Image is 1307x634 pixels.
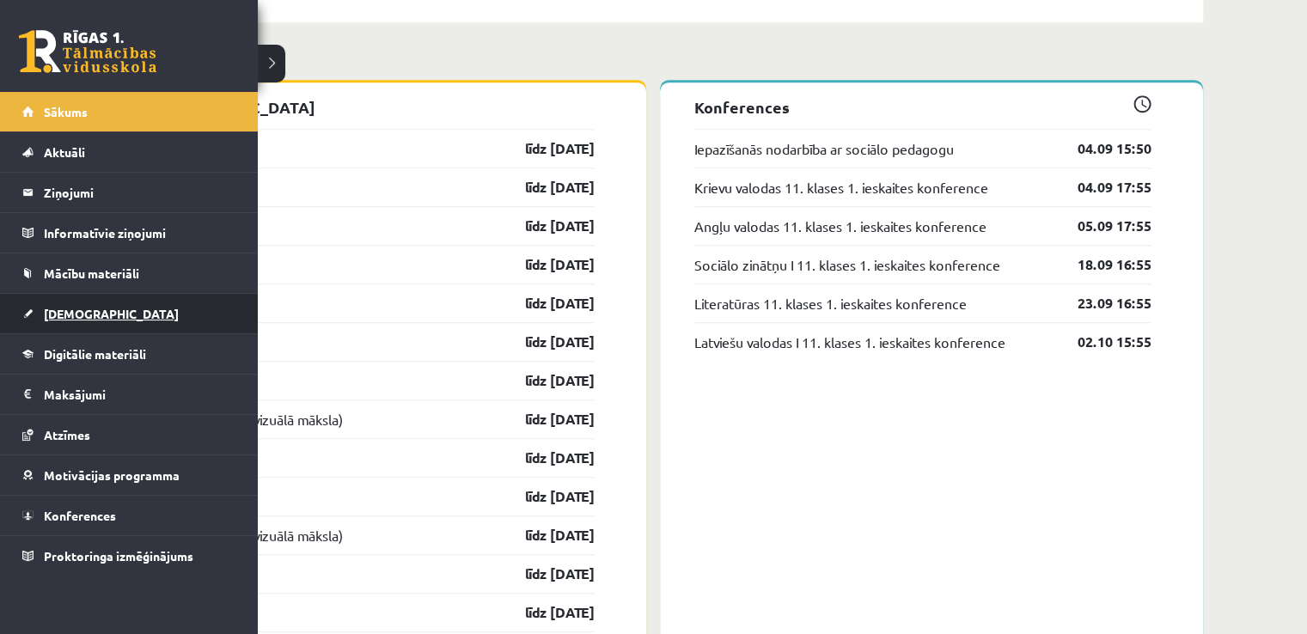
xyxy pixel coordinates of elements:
a: Atzīmes [22,415,236,454]
a: līdz [DATE] [495,486,595,507]
p: Konferences [694,95,1151,119]
a: Motivācijas programma [22,455,236,495]
a: līdz [DATE] [495,564,595,584]
a: Proktoringa izmēģinājums [22,536,236,576]
a: Krievu valodas 11. klases 1. ieskaites konference [694,177,988,198]
a: līdz [DATE] [495,177,595,198]
legend: Ziņojumi [44,173,236,212]
span: Aktuāli [44,144,85,160]
a: Rīgas 1. Tālmācības vidusskola [19,30,156,73]
a: 04.09 17:55 [1052,177,1151,198]
a: līdz [DATE] [495,293,595,314]
a: Aktuāli [22,132,236,172]
a: Latviešu valodas I 11. klases 1. ieskaites konference [694,332,1005,352]
span: Sākums [44,104,88,119]
a: Mācību materiāli [22,253,236,293]
a: Iepazīšanās nodarbība ar sociālo pedagogu [694,138,954,159]
a: Konferences [22,496,236,535]
a: Sociālo zinātņu I 11. klases 1. ieskaites konference [694,254,1000,275]
a: līdz [DATE] [495,332,595,352]
span: Proktoringa izmēģinājums [44,548,193,564]
a: 05.09 17:55 [1052,216,1151,236]
a: līdz [DATE] [495,409,595,430]
a: Literatūras 11. klases 1. ieskaites konference [694,293,967,314]
p: Tuvākās aktivitātes [110,49,1196,72]
span: Mācību materiāli [44,265,139,281]
a: 18.09 16:55 [1052,254,1151,275]
a: līdz [DATE] [495,138,595,159]
a: līdz [DATE] [495,216,595,236]
a: 23.09 16:55 [1052,293,1151,314]
a: 04.09 15:50 [1052,138,1151,159]
span: Motivācijas programma [44,467,180,483]
a: Ziņojumi [22,173,236,212]
span: Atzīmes [44,427,90,442]
a: līdz [DATE] [495,254,595,275]
a: 02.10 15:55 [1052,332,1151,352]
span: Digitālie materiāli [44,346,146,362]
a: Maksājumi [22,375,236,414]
a: līdz [DATE] [495,602,595,623]
a: Sākums [22,92,236,131]
a: līdz [DATE] [495,370,595,391]
legend: Informatīvie ziņojumi [44,213,236,253]
a: Informatīvie ziņojumi [22,213,236,253]
a: Angļu valodas 11. klases 1. ieskaites konference [694,216,986,236]
a: Digitālie materiāli [22,334,236,374]
a: līdz [DATE] [495,448,595,468]
legend: Maksājumi [44,375,236,414]
a: līdz [DATE] [495,525,595,546]
p: [DEMOGRAPHIC_DATA] [137,95,595,119]
span: [DEMOGRAPHIC_DATA] [44,306,179,321]
span: Konferences [44,508,116,523]
a: [DEMOGRAPHIC_DATA] [22,294,236,333]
